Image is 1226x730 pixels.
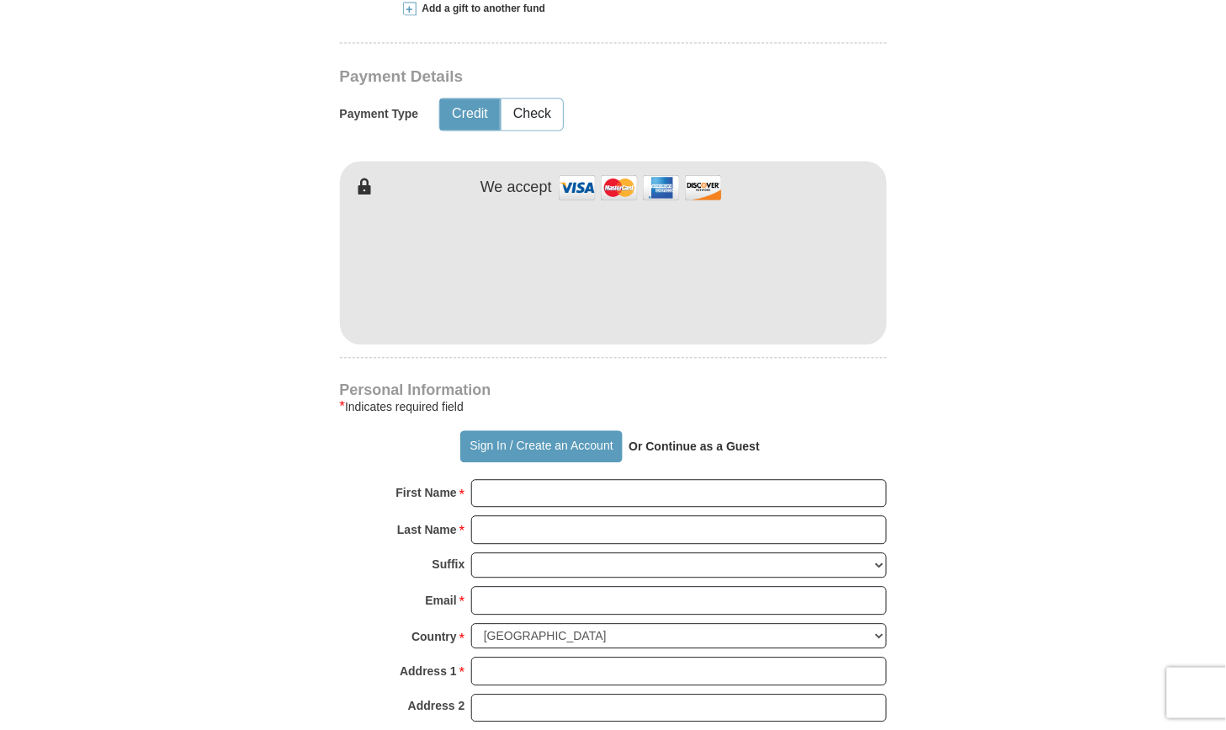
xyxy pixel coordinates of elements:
[556,170,724,206] img: credit cards accepted
[408,695,465,718] strong: Address 2
[340,397,887,418] div: Indicates required field
[340,384,887,397] h4: Personal Information
[480,179,552,198] h4: We accept
[433,553,465,577] strong: Suffix
[397,519,457,542] strong: Last Name
[629,440,760,454] strong: Or Continue as a Guest
[440,99,500,131] button: Credit
[400,660,457,684] strong: Address 1
[396,482,457,505] strong: First Name
[417,2,546,16] span: Add a gift to another fund
[411,626,457,649] strong: Country
[340,108,419,122] h5: Payment Type
[460,431,623,463] button: Sign In / Create an Account
[340,68,769,88] h3: Payment Details
[426,589,457,613] strong: Email
[502,99,563,131] button: Check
